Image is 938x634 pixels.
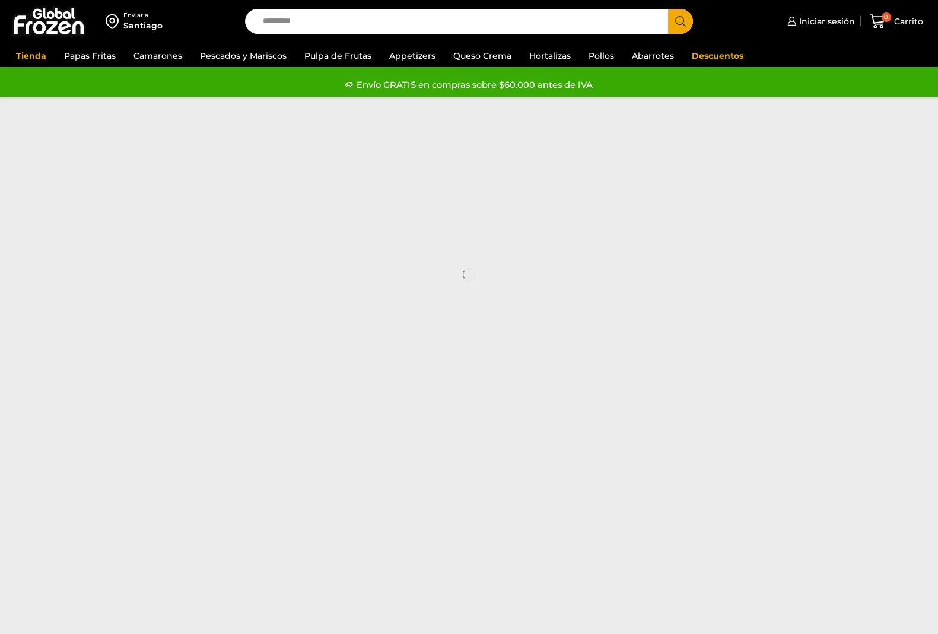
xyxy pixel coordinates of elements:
a: Pescados y Mariscos [194,45,292,67]
a: Queso Crema [447,45,517,67]
button: Search button [668,9,693,34]
span: Carrito [891,15,923,27]
a: 0 Carrito [867,8,926,36]
a: Papas Fritas [58,45,122,67]
div: Enviar a [123,11,163,20]
a: Abarrotes [626,45,680,67]
a: Camarones [128,45,188,67]
img: address-field-icon.svg [106,11,123,31]
a: Appetizers [383,45,441,67]
a: Pulpa de Frutas [298,45,377,67]
span: Iniciar sesión [796,15,855,27]
span: 0 [882,12,891,22]
a: Hortalizas [523,45,577,67]
a: Pollos [583,45,620,67]
div: Santiago [123,20,163,31]
a: Tienda [10,45,52,67]
a: Descuentos [686,45,749,67]
a: Iniciar sesión [784,9,855,33]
